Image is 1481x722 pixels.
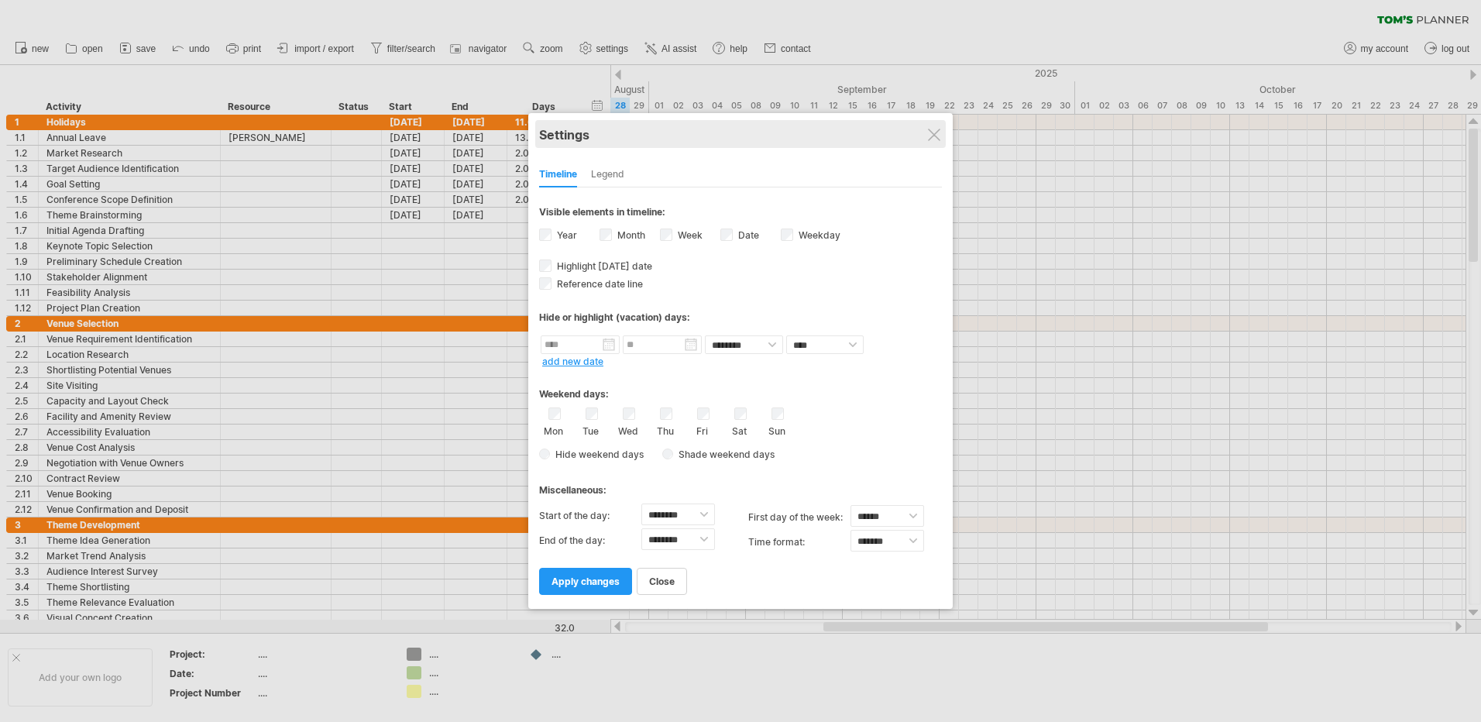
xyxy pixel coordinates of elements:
div: Settings [539,120,942,148]
div: Weekend days: [539,373,942,404]
a: apply changes [539,568,632,595]
label: End of the day: [539,528,641,553]
label: Sat [730,422,749,437]
label: Wed [618,422,637,437]
label: Month [614,229,645,241]
label: Time format: [748,530,850,555]
div: Legend [591,163,624,187]
label: Thu [655,422,675,437]
label: first day of the week: [748,505,850,530]
span: Reference date line [554,278,643,290]
label: Start of the day: [539,504,641,528]
span: apply changes [552,576,620,587]
div: Timeline [539,163,577,187]
label: Year [554,229,577,241]
span: Shade weekend days [673,449,775,460]
label: Fri [692,422,712,437]
label: Weekday [795,229,840,241]
span: Hide weekend days [550,449,644,460]
span: Highlight [DATE] date [554,260,652,272]
div: Hide or highlight (vacation) days: [539,311,942,323]
span: close [649,576,675,587]
label: Sun [767,422,786,437]
label: Date [735,229,759,241]
a: close [637,568,687,595]
div: Visible elements in timeline: [539,206,942,222]
div: Miscellaneous: [539,469,942,500]
label: Week [675,229,703,241]
label: Tue [581,422,600,437]
a: add new date [542,356,603,367]
label: Mon [544,422,563,437]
